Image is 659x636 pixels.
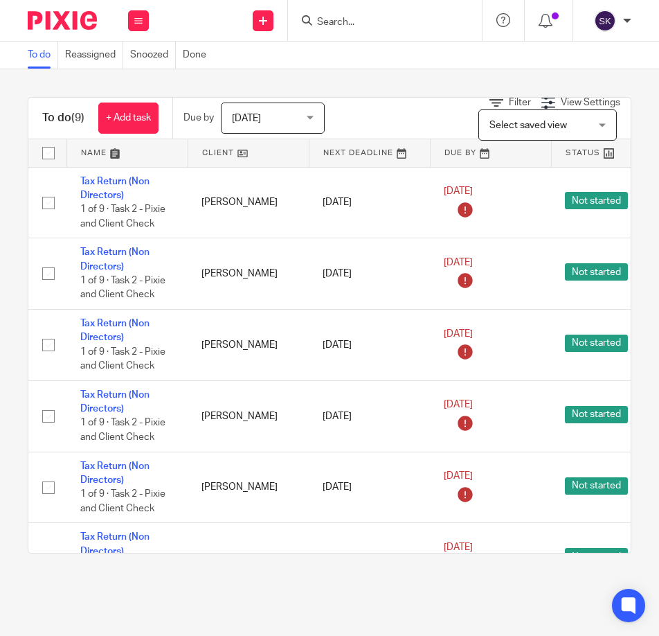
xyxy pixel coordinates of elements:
span: Not started [565,548,628,565]
a: Tax Return (Non Directors) [80,461,150,485]
td: [PERSON_NAME] [188,167,309,238]
span: (9) [71,112,84,123]
span: Not started [565,477,628,495]
td: [DATE] [309,167,430,238]
span: View Settings [561,98,620,107]
img: Pixie [28,11,97,30]
td: [DATE] [309,310,430,381]
span: [DATE] [444,329,473,339]
td: [DATE] [309,452,430,523]
td: [DATE] [309,523,430,594]
span: [DATE] [444,471,473,481]
span: Not started [565,192,628,209]
span: Select saved view [489,121,567,130]
a: + Add task [98,103,159,134]
td: [PERSON_NAME] [188,238,309,310]
span: 1 of 9 · Task 2 - Pixie and Client Check [80,276,165,300]
span: 1 of 9 · Task 2 - Pixie and Client Check [80,490,165,514]
span: Not started [565,263,628,281]
a: Snoozed [130,42,176,69]
td: [DATE] [309,380,430,452]
td: [PERSON_NAME] [188,523,309,594]
td: [PERSON_NAME] [188,452,309,523]
span: 1 of 9 · Task 2 - Pixie and Client Check [80,418,165,443]
p: Due by [183,111,214,125]
td: [DATE] [309,238,430,310]
a: Done [183,42,213,69]
h1: To do [42,111,84,125]
span: 1 of 9 · Task 2 - Pixie and Client Check [80,347,165,371]
span: 1 of 9 · Task 2 - Pixie and Client Check [80,204,165,229]
a: Tax Return (Non Directors) [80,319,150,342]
span: [DATE] [232,114,261,123]
a: Reassigned [65,42,123,69]
span: Not started [565,406,628,423]
a: Tax Return (Non Directors) [80,532,150,556]
span: Not started [565,335,628,352]
img: svg%3E [594,10,616,32]
span: [DATE] [444,186,473,196]
input: Search [316,17,440,29]
span: Filter [509,98,531,107]
a: Tax Return (Non Directors) [80,390,150,414]
td: [PERSON_NAME] [188,310,309,381]
td: [PERSON_NAME] [188,380,309,452]
span: [DATE] [444,258,473,267]
span: [DATE] [444,542,473,552]
a: Tax Return (Non Directors) [80,247,150,271]
span: [DATE] [444,400,473,410]
a: To do [28,42,58,69]
a: Tax Return (Non Directors) [80,177,150,200]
